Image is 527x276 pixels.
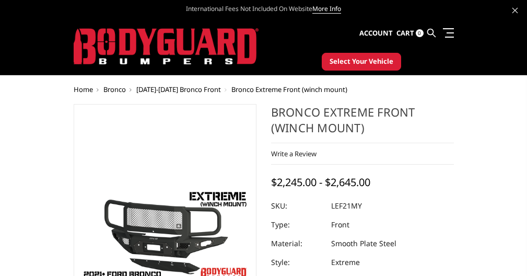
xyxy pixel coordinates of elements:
[103,85,126,94] a: Bronco
[312,4,341,14] a: More Info
[271,234,323,253] dt: Material:
[136,85,221,94] a: [DATE]-[DATE] Bronco Front
[359,28,393,38] span: Account
[74,85,93,94] a: Home
[331,215,349,234] dd: Front
[74,28,259,65] img: BODYGUARD BUMPERS
[271,197,323,215] dt: SKU:
[330,56,393,67] span: Select Your Vehicle
[271,104,454,143] h1: Bronco Extreme Front (winch mount)
[416,29,424,37] span: 0
[396,19,424,48] a: Cart 0
[231,85,347,94] span: Bronco Extreme Front (winch mount)
[271,149,317,158] a: Write a Review
[396,28,414,38] span: Cart
[359,19,393,48] a: Account
[271,253,323,272] dt: Style:
[322,53,401,71] button: Select Your Vehicle
[271,175,370,189] span: $2,245.00 - $2,645.00
[331,234,396,253] dd: Smooth Plate Steel
[271,215,323,234] dt: Type:
[331,253,360,272] dd: Extreme
[331,197,362,215] dd: LEF21MY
